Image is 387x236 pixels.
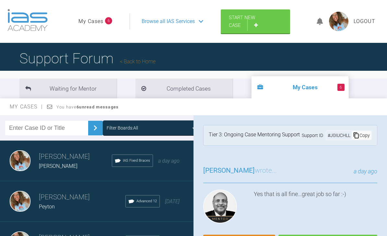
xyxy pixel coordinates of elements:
span: Peyton [39,204,55,210]
h3: [PERSON_NAME] [39,192,125,203]
span: My Cases [10,104,43,110]
h3: wrote... [203,165,277,176]
div: Tier 3: Ongoing Case Mentoring Support [209,130,300,140]
span: [DATE] [165,198,180,205]
span: [PERSON_NAME] [39,163,77,169]
li: Waiting for Mentor [19,79,117,98]
h1: Support Forum [19,47,156,70]
strong: 6 unread messages [76,105,119,109]
input: Enter Case ID or Title [5,121,88,135]
div: Copy [352,131,371,140]
span: 6 [337,84,345,91]
span: You have [56,105,119,109]
span: a day ago [158,158,180,164]
span: Browse all IAS Services [142,17,195,26]
span: Advanced 12 [136,198,157,204]
div: # J0IUCHLL [326,132,352,139]
img: Rebecca Lynne Williams [10,191,30,212]
img: logo-light.3e3ef733.png [7,9,48,31]
img: Rebecca Lynne Williams [10,150,30,171]
a: Back to Home [120,58,156,65]
span: Start New Case [229,15,255,28]
div: Filter Boards: All [107,124,138,131]
span: a day ago [354,168,377,175]
div: Yes that is all fine...great job so far :-) [254,190,377,226]
span: Support ID [302,132,323,139]
li: My Cases [252,76,349,98]
a: Start New Case [221,9,290,33]
span: 6 [105,17,112,24]
span: [PERSON_NAME] [203,167,255,174]
img: profile.png [329,12,348,31]
h3: [PERSON_NAME] [39,151,112,162]
li: Completed Cases [135,79,233,98]
img: chevronRight.28bd32b0.svg [90,123,100,133]
a: Logout [354,17,375,26]
span: IAS Fixed Braces [123,158,150,164]
a: My Cases [78,17,103,26]
img: Utpalendu Bose [203,190,237,223]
